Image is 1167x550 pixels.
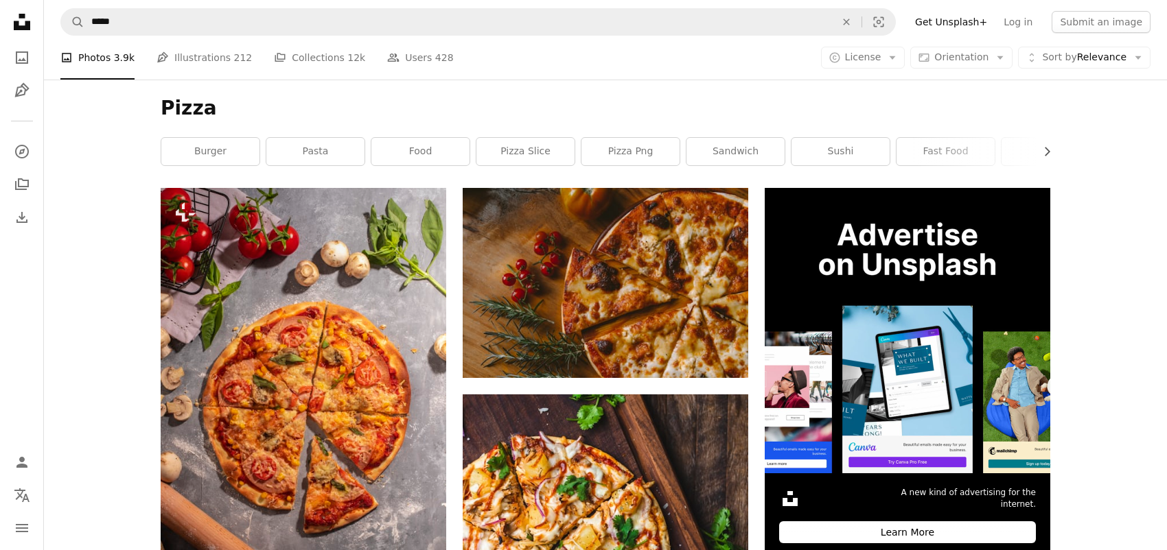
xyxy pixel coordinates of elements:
[463,188,748,378] img: pizza with berries
[1018,47,1151,69] button: Sort byRelevance
[1052,11,1151,33] button: Submit an image
[845,51,881,62] span: License
[686,138,785,165] a: sandwich
[161,395,446,407] a: a pizza with several slices cut out of it
[8,8,36,38] a: Home — Unsplash
[934,51,989,62] span: Orientation
[8,204,36,231] a: Download History
[897,138,995,165] a: fast food
[1042,51,1126,64] span: Relevance
[61,9,84,35] button: Search Unsplash
[8,514,36,542] button: Menu
[161,96,1050,121] h1: Pizza
[765,188,1050,473] img: file-1635990755334-4bfd90f37242image
[435,50,454,65] span: 428
[779,521,1036,543] div: Learn More
[347,50,365,65] span: 12k
[878,487,1036,510] span: A new kind of advertising for the internet.
[8,44,36,71] a: Photos
[995,11,1041,33] a: Log in
[792,138,890,165] a: sushi
[907,11,995,33] a: Get Unsplash+
[821,47,905,69] button: License
[463,276,748,289] a: pizza with berries
[371,138,470,165] a: food
[862,9,895,35] button: Visual search
[8,138,36,165] a: Explore
[1035,138,1050,165] button: scroll list to the right
[8,171,36,198] a: Collections
[60,8,896,36] form: Find visuals sitewide
[157,36,252,80] a: Illustrations 212
[274,36,365,80] a: Collections 12k
[1042,51,1076,62] span: Sort by
[266,138,365,165] a: pasta
[476,138,575,165] a: pizza slice
[8,77,36,104] a: Illustrations
[779,488,801,510] img: file-1631306537910-2580a29a3cfcimage
[581,138,680,165] a: pizza png
[8,449,36,476] a: Log in / Sign up
[8,481,36,509] button: Language
[831,9,862,35] button: Clear
[234,50,253,65] span: 212
[910,47,1013,69] button: Orientation
[161,138,259,165] a: burger
[1002,138,1100,165] a: salad
[387,36,453,80] a: Users 428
